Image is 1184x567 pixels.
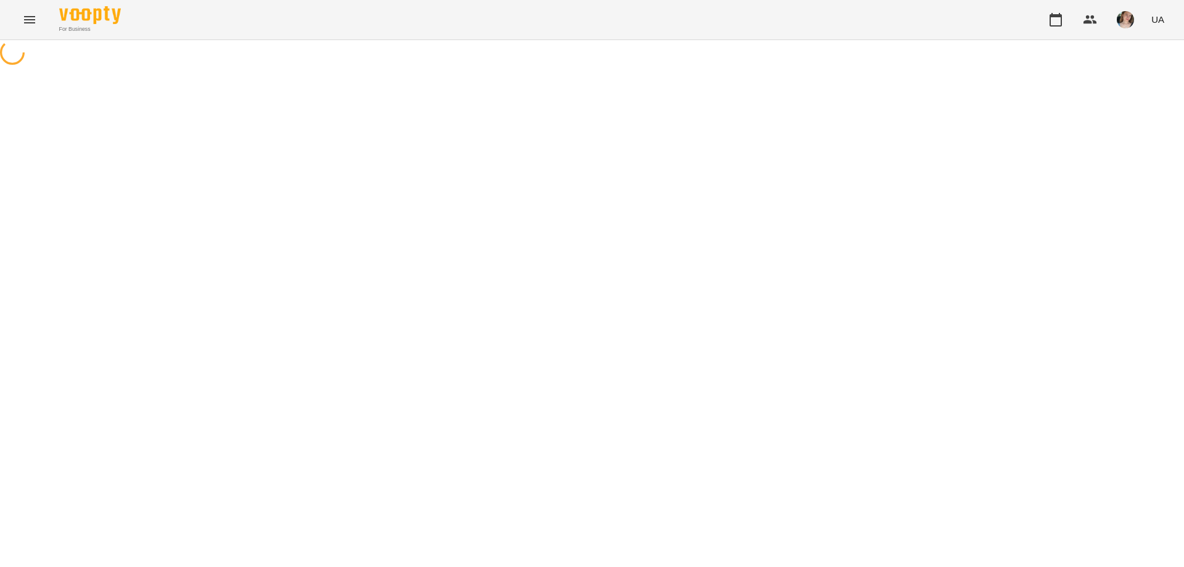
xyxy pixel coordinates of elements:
button: Menu [15,5,44,35]
button: UA [1146,8,1169,31]
img: 6afb9eb6cc617cb6866001ac461bd93f.JPG [1117,11,1134,28]
span: For Business [59,25,121,33]
span: UA [1151,13,1164,26]
img: Voopty Logo [59,6,121,24]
